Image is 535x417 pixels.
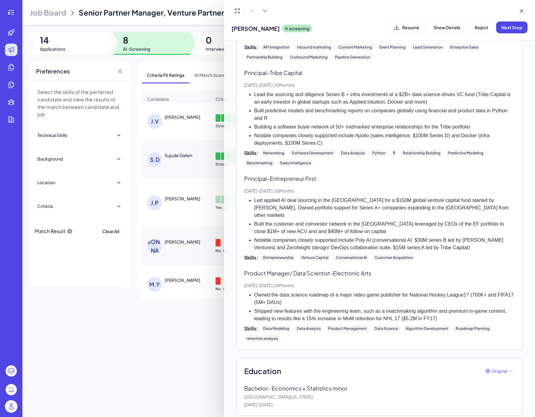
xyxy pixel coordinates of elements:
[475,25,488,30] span: Reject
[244,269,515,277] p: Product Manager/ Data Scientist - Electronic Arts
[400,149,443,157] div: Relationship Building
[428,21,466,33] button: Show Details
[294,325,323,332] div: Data Analysis
[244,254,258,261] span: Skills:
[469,21,494,33] button: Reject
[244,282,515,289] p: [DATE] - [DATE] · 28 Months
[231,24,280,33] span: [PERSON_NAME]
[244,365,281,377] span: Education
[244,44,258,51] span: Skills:
[299,254,331,261] div: Venture Capital
[333,54,373,61] div: Pipeline Generation
[389,21,425,33] button: Resume
[491,368,507,374] span: Original
[244,325,258,332] span: Skills:
[244,159,275,167] div: Benchmarking
[254,132,515,147] li: Notable companies closely supported include Apollo (sales intelligence, $100M Series D) and Docke...
[496,21,528,33] button: Next Step
[326,325,370,332] div: Product Management
[501,25,522,30] span: Next Step
[434,25,460,30] span: Show Details
[254,220,515,235] li: Built the customer and coinvestor network in the [GEOGRAPHIC_DATA] leveraged by CEOs of the EF po...
[261,44,292,51] div: API Integration
[254,123,515,131] li: Building a software buyer network of 50+ midmarket/ enterprise relationships for the Tribe portfolio
[244,188,515,194] p: [DATE] - [DATE] · 36 Months
[403,325,451,332] div: Algorithm Development
[277,159,314,167] div: Sales Intelligence
[244,174,515,183] p: Principal - Entrepreneur First
[244,394,515,400] p: [GEOGRAPHIC_DATA][US_STATE]
[254,237,515,251] li: Notable companies closely supported include Poly AI (conversational AI, $30M series B led by [PER...
[445,149,486,157] div: Predictive Modeling
[254,107,515,122] li: Built predictive models and benchmarking reports on companies globally using financial and produc...
[333,254,370,261] div: Conversational AI
[453,325,492,332] div: Roadmap Planning
[402,25,419,30] span: Resume
[338,149,367,157] div: Data Analysis
[287,54,330,61] div: Outbound Marketing
[411,44,445,51] div: Lead Generation
[289,25,309,32] p: screening
[336,44,374,51] div: Content Marketing
[244,384,357,392] p: Bachelor - Economics + Statistics minor
[295,44,333,51] div: inbound marketing
[244,68,515,77] p: Principal - Tribe Capital
[261,325,292,332] div: Data Modeling
[261,254,296,261] div: Entrepreneurship
[254,197,515,219] li: Led applied AI deal sourcing in the [GEOGRAPHIC_DATA] for a $150M global venture capital fund sta...
[390,149,398,157] div: R
[254,291,515,306] li: Owned the data science roadmap of a major video game publisher for National Hockey League17 (700K...
[372,325,401,332] div: Data Science
[244,82,515,88] p: [DATE] - [DATE] · 20 Months
[254,307,515,322] li: Shipped new features with the engineering team, such as a matchmaking algorithm and premium in-ga...
[244,149,258,157] span: Skills:
[448,44,481,51] div: Enterprise Sales
[254,91,515,106] li: Lead the sourcing and diligence Series B + infra investments at a $2B+ data science-driven VC fun...
[244,54,285,61] div: Partnership Building
[261,149,287,157] div: Networking
[244,401,515,408] p: [DATE] - [DATE]
[377,44,408,51] div: Event Planning
[370,149,388,157] div: Python
[289,149,336,157] div: Software Development
[372,254,416,261] div: Customer Acquisition
[244,335,281,342] div: retention analysis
